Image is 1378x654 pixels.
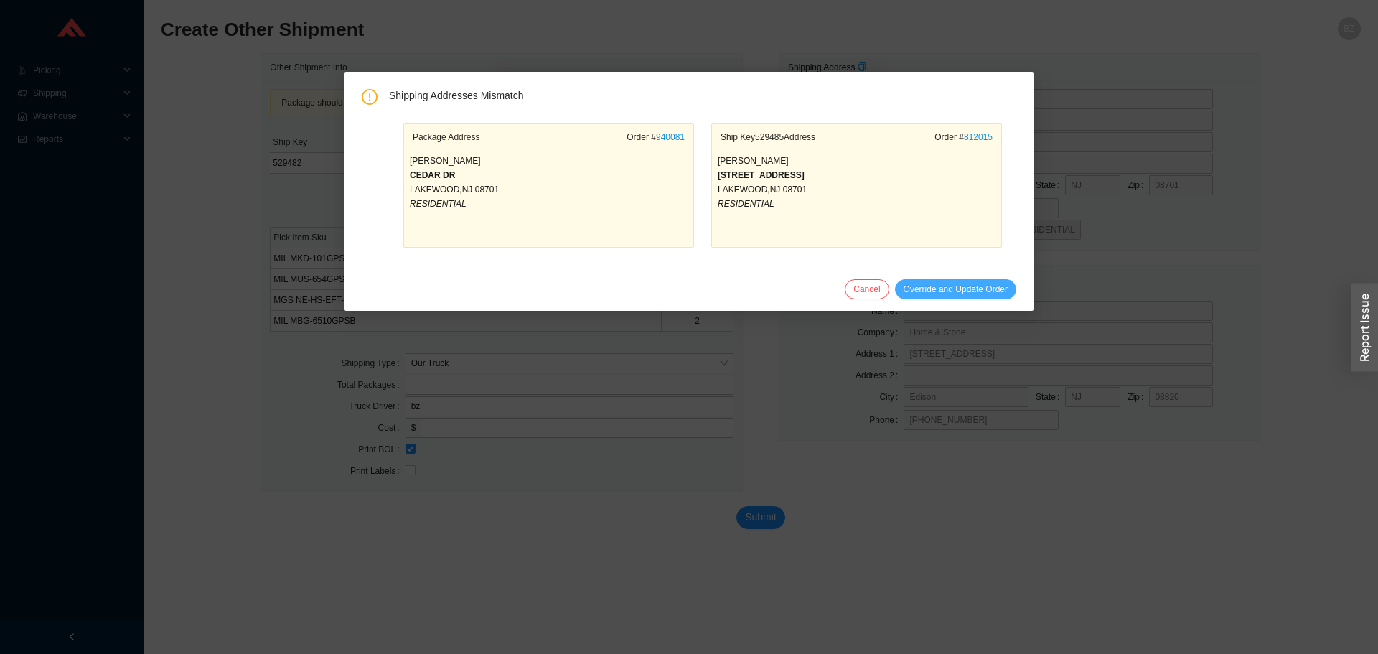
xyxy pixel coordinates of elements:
span: 08701 [783,184,807,195]
div: , [718,182,995,197]
span: LAKEWOOD [718,184,767,195]
div: Order # [627,130,685,144]
span: NJ [462,184,473,195]
div: CEDAR DR [410,168,688,182]
div: Package Address [413,130,479,144]
div: , [410,182,688,197]
div: [PERSON_NAME] [718,154,995,168]
div: Ship Key 529485 Address [721,130,815,144]
button: Override and Update Order [895,279,1016,299]
div: Order # [934,130,993,144]
div: RESIDENTIAL [718,197,995,211]
div: [PERSON_NAME] [410,154,688,168]
div: [STREET_ADDRESS] [718,168,995,182]
span: LAKEWOOD [410,184,459,195]
span: Cancel [853,282,880,296]
span: exclamation-circle [362,89,378,105]
button: Cancel [845,279,889,299]
span: NJ [770,184,781,195]
span: 08701 [475,184,499,195]
span: Shipping Addresses Mismatch [389,89,1016,103]
div: RESIDENTIAL [410,197,688,211]
span: Override and Update Order [904,282,1008,296]
a: 812015 [964,132,993,142]
a: 940081 [656,132,685,142]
